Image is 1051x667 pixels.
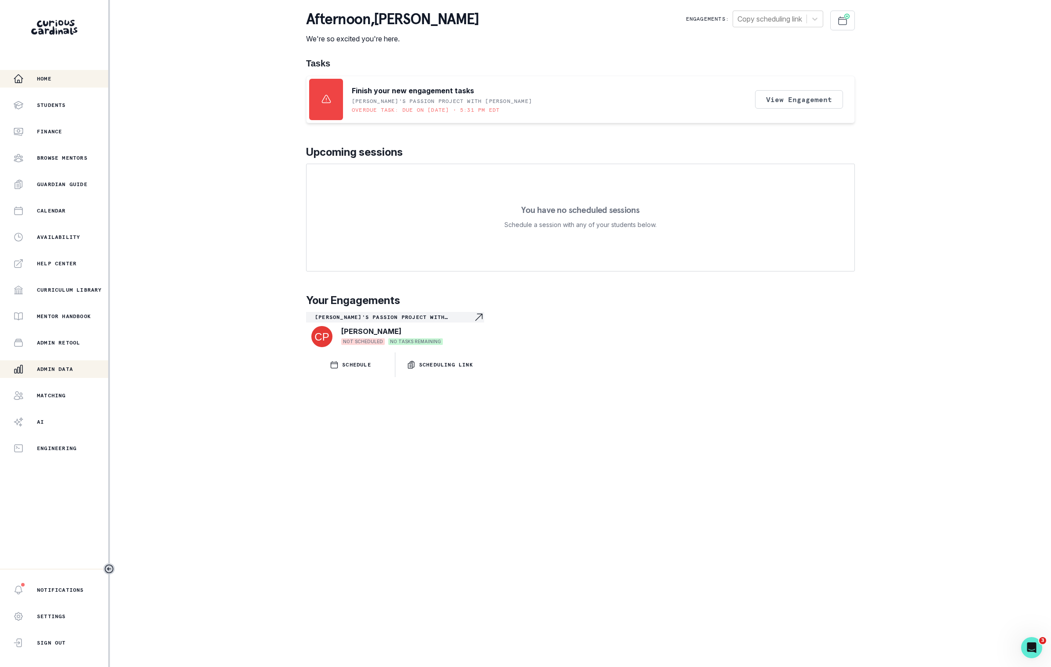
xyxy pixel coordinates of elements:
img: svg [311,326,332,347]
p: [PERSON_NAME]'s Passion Project with [PERSON_NAME] [315,314,474,321]
img: Curious Cardinals Logo [31,20,77,35]
p: Upcoming sessions [306,144,855,160]
p: Browse Mentors [37,154,88,161]
p: Availability [37,234,80,241]
p: Admin Retool [37,339,80,346]
p: Guardian Guide [37,181,88,188]
p: Curriculum Library [37,286,102,293]
button: View Engagement [755,90,843,109]
svg: Navigate to engagement page [474,312,484,323]
button: SCHEDULE [306,352,395,377]
span: NO TASKS REMAINING [388,338,443,345]
p: afternoon , [PERSON_NAME] [306,11,479,28]
p: Scheduling Link [419,361,473,368]
p: [PERSON_NAME] [341,326,401,337]
iframe: Intercom live chat [1021,637,1042,658]
p: Settings [37,613,66,620]
p: Admin Data [37,366,73,373]
span: NOT SCHEDULED [341,338,385,345]
p: Sign Out [37,639,66,646]
p: Matching [37,392,66,399]
p: Home [37,75,51,82]
p: Help Center [37,260,77,267]
button: Schedule Sessions [830,11,855,30]
p: Students [37,102,66,109]
p: Your Engagements [306,293,855,308]
p: Finish your new engagement tasks [352,85,474,96]
p: Calendar [37,207,66,214]
p: Engagements: [686,15,729,22]
p: [PERSON_NAME]'s Passion Project with [PERSON_NAME] [352,98,532,105]
p: Finance [37,128,62,135]
button: Toggle sidebar [103,563,115,575]
h1: Tasks [306,58,855,69]
p: SCHEDULE [342,361,371,368]
p: You have no scheduled sessions [521,205,639,214]
p: We're so excited you're here. [306,33,479,44]
button: Scheduling Link [395,352,484,377]
p: Overdue task: Due on [DATE] • 5:31 PM EDT [352,106,500,114]
p: Mentor Handbook [37,313,91,320]
p: AI [37,418,44,425]
p: Engineering [37,445,77,452]
span: 3 [1039,637,1046,644]
p: Schedule a session with any of your students below. [504,220,657,230]
p: Notifications [37,586,84,594]
a: [PERSON_NAME]'s Passion Project with [PERSON_NAME]Navigate to engagement page[PERSON_NAME]NOT SCH... [306,312,484,349]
